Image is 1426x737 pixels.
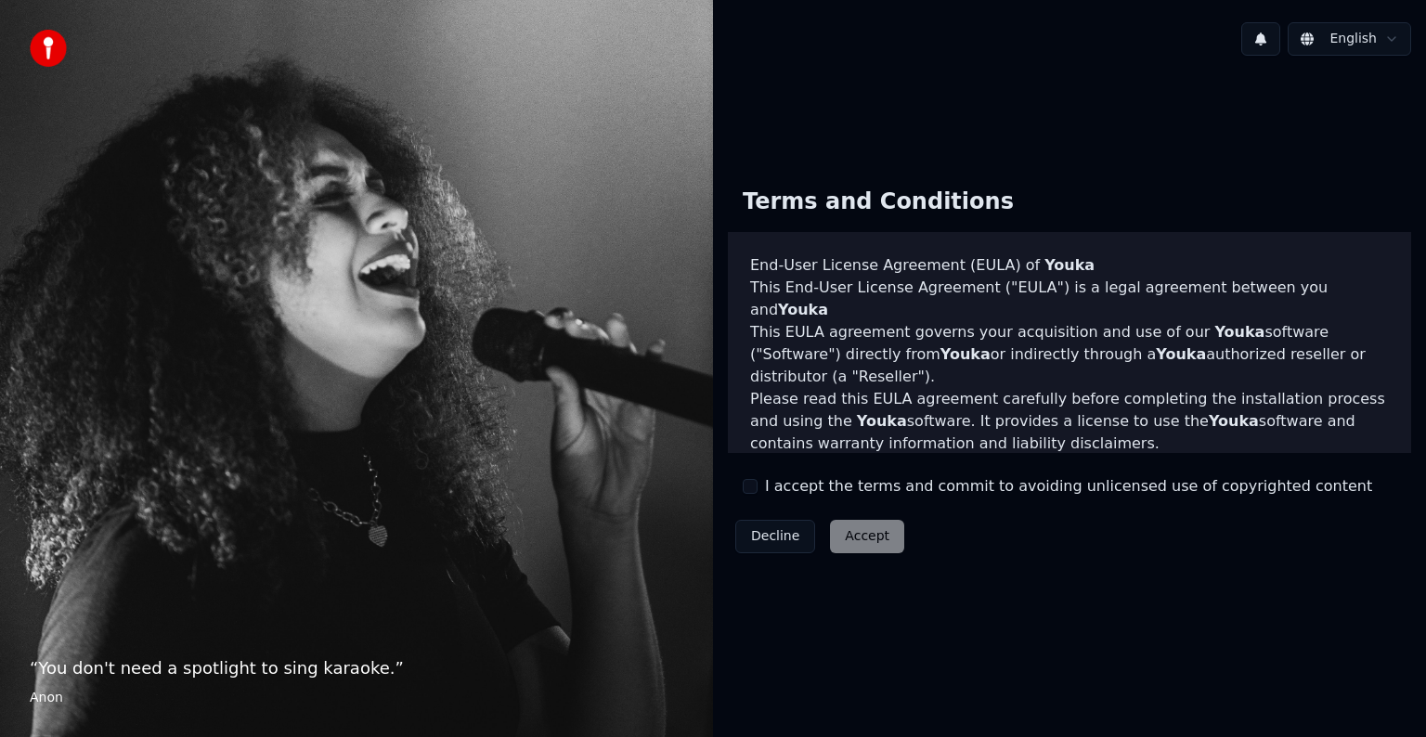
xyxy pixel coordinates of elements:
span: Youka [778,301,828,318]
p: This EULA agreement governs your acquisition and use of our software ("Software") directly from o... [750,321,1389,388]
span: Youka [1156,345,1206,363]
label: I accept the terms and commit to avoiding unlicensed use of copyrighted content [765,475,1372,498]
p: Please read this EULA agreement carefully before completing the installation process and using th... [750,388,1389,455]
span: Youka [857,412,907,430]
p: “ You don't need a spotlight to sing karaoke. ” [30,655,683,681]
img: youka [30,30,67,67]
p: This End-User License Agreement ("EULA") is a legal agreement between you and [750,277,1389,321]
span: Youka [1209,412,1259,430]
footer: Anon [30,689,683,707]
div: Terms and Conditions [728,173,1029,232]
span: Youka [1044,256,1095,274]
span: Youka [1214,323,1264,341]
button: Decline [735,520,815,553]
span: Youka [940,345,991,363]
h3: End-User License Agreement (EULA) of [750,254,1389,277]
